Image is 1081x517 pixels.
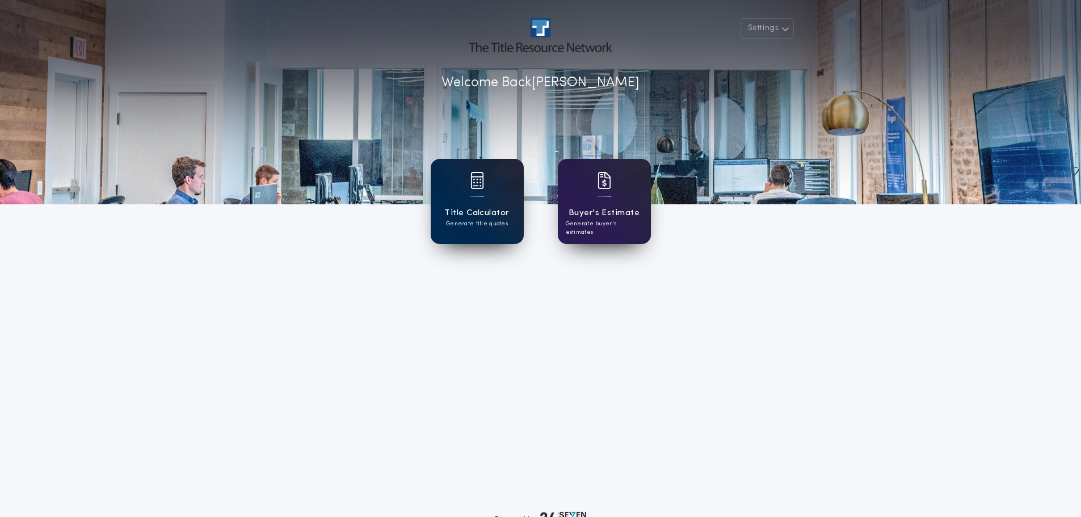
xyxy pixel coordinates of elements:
a: card iconTitle CalculatorGenerate title quotes [431,159,524,244]
p: Generate buyer's estimates [566,220,643,237]
img: card icon [470,172,484,189]
p: Welcome Back [PERSON_NAME] [441,73,640,93]
img: account-logo [469,18,612,52]
h1: Title Calculator [444,207,509,220]
button: Settings [741,18,794,39]
img: card icon [598,172,611,189]
h1: Buyer's Estimate [569,207,640,220]
p: Generate title quotes [446,220,508,228]
a: card iconBuyer's EstimateGenerate buyer's estimates [558,159,651,244]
